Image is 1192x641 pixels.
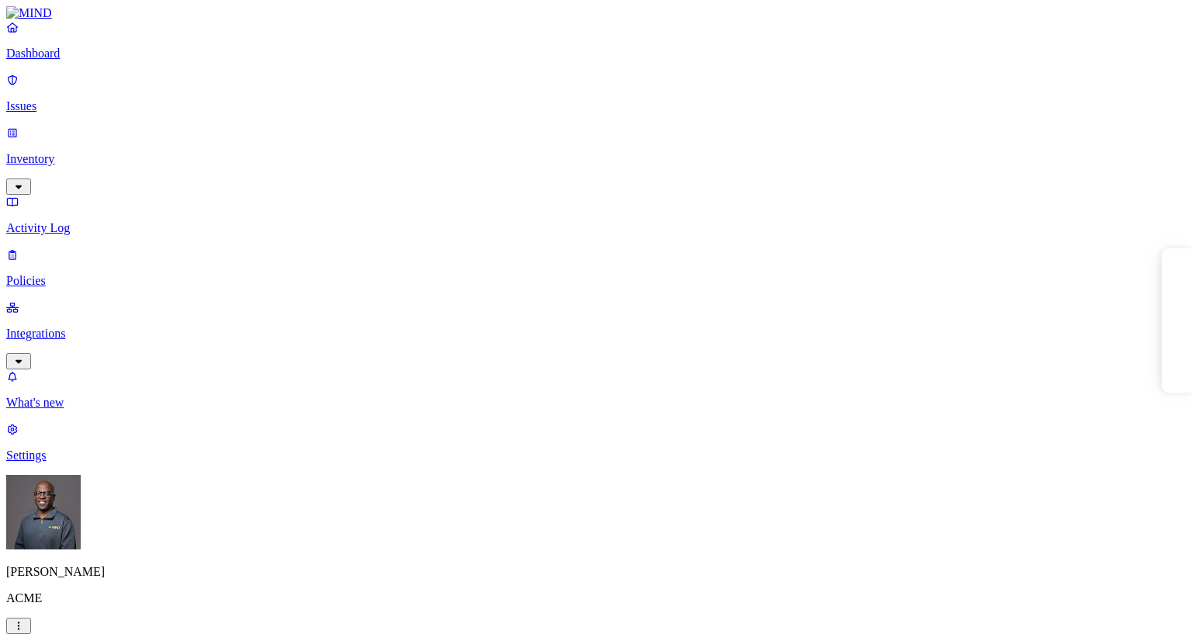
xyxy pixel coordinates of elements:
p: Settings [6,449,1186,463]
a: What's new [6,369,1186,410]
a: MIND [6,6,1186,20]
p: Activity Log [6,221,1186,235]
p: Integrations [6,327,1186,341]
img: MIND [6,6,52,20]
p: ACME [6,591,1186,605]
p: Issues [6,99,1186,113]
p: What's new [6,396,1186,410]
a: Issues [6,73,1186,113]
a: Integrations [6,300,1186,367]
a: Dashboard [6,20,1186,61]
a: Inventory [6,126,1186,192]
img: Gregory Thomas [6,475,81,549]
a: Settings [6,422,1186,463]
a: Policies [6,248,1186,288]
p: Policies [6,274,1186,288]
p: [PERSON_NAME] [6,565,1186,579]
p: Dashboard [6,47,1186,61]
p: Inventory [6,152,1186,166]
a: Activity Log [6,195,1186,235]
